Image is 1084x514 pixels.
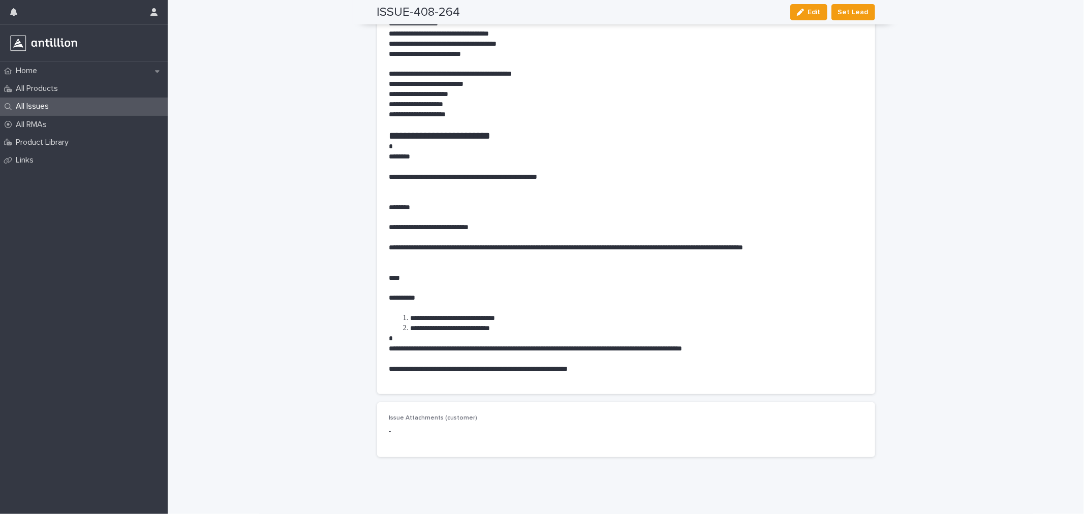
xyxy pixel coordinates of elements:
[12,66,45,76] p: Home
[12,120,55,130] p: All RMAs
[790,4,827,20] button: Edit
[8,33,79,53] img: r3a3Z93SSpeN6cOOTyqw
[389,415,478,421] span: Issue Attachments (customer)
[377,5,460,20] h2: ISSUE-408-264
[831,4,875,20] button: Set Lead
[12,138,77,147] p: Product Library
[389,426,539,437] p: -
[12,102,57,111] p: All Issues
[12,84,66,93] p: All Products
[12,155,42,165] p: Links
[808,9,821,16] span: Edit
[838,7,869,17] span: Set Lead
